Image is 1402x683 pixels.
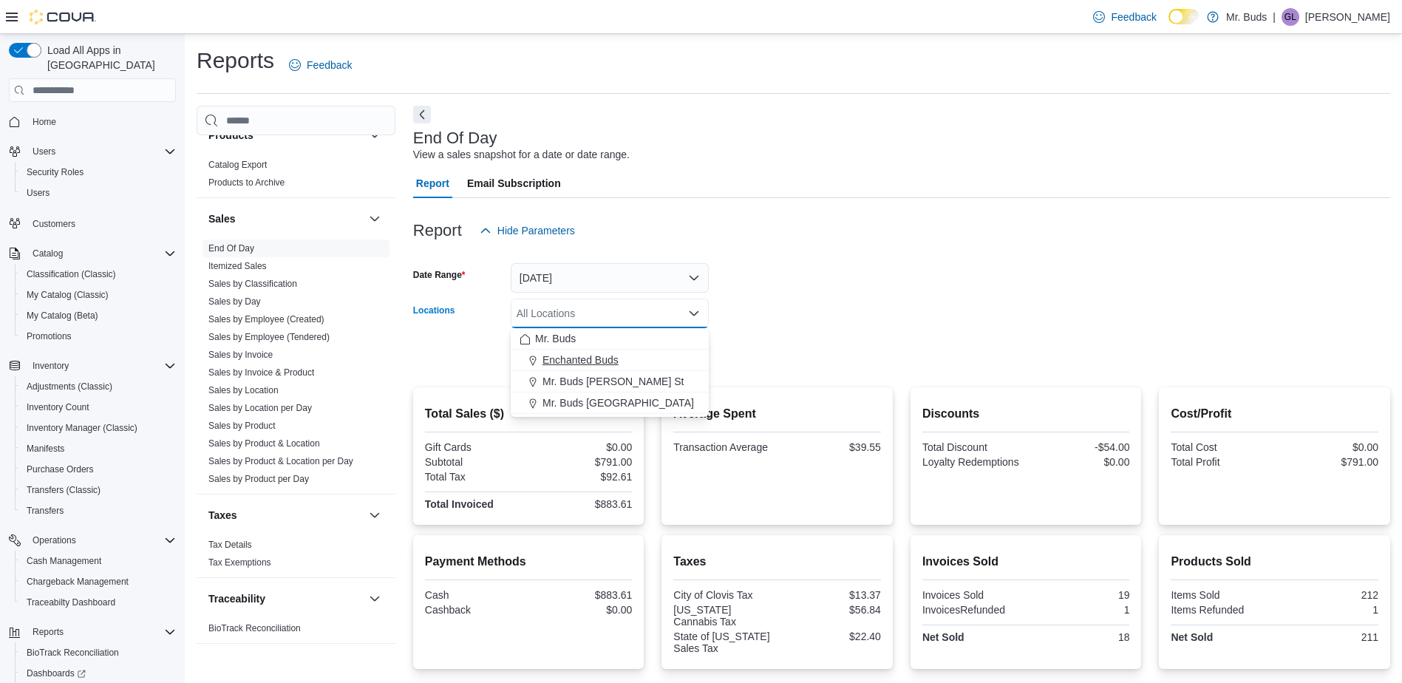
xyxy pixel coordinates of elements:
[3,356,182,376] button: Inventory
[27,531,82,549] button: Operations
[208,474,309,484] a: Sales by Product per Day
[208,278,297,290] span: Sales by Classification
[1282,8,1299,26] div: Gilbert Lopez
[21,481,176,499] span: Transfers (Classic)
[413,147,630,163] div: View a sales snapshot for a date or date range.
[208,385,279,395] a: Sales by Location
[21,265,122,283] a: Classification (Classic)
[27,531,176,549] span: Operations
[531,441,632,453] div: $0.00
[208,296,261,307] a: Sales by Day
[15,500,182,521] button: Transfers
[780,604,881,616] div: $56.84
[531,498,632,510] div: $883.61
[15,438,182,459] button: Manifests
[21,594,176,611] span: Traceabilty Dashboard
[208,403,312,413] a: Sales by Location per Day
[1273,8,1276,26] p: |
[33,116,56,128] span: Home
[15,326,182,347] button: Promotions
[416,169,449,198] span: Report
[922,631,964,643] strong: Net Sold
[425,589,525,601] div: Cash
[780,631,881,642] div: $22.40
[15,285,182,305] button: My Catalog (Classic)
[27,597,115,608] span: Traceabilty Dashboard
[15,162,182,183] button: Security Roles
[21,327,78,345] a: Promotions
[1029,456,1129,468] div: $0.00
[208,473,309,485] span: Sales by Product per Day
[41,43,176,72] span: Load All Apps in [GEOGRAPHIC_DATA]
[21,461,100,478] a: Purchase Orders
[21,502,176,520] span: Transfers
[21,594,121,611] a: Traceabilty Dashboard
[208,211,363,226] button: Sales
[27,289,109,301] span: My Catalog (Classic)
[21,502,69,520] a: Transfers
[3,243,182,264] button: Catalog
[425,553,633,571] h2: Payment Methods
[1278,456,1378,468] div: $791.00
[21,307,176,324] span: My Catalog (Beta)
[688,307,700,319] button: Close list of options
[15,305,182,326] button: My Catalog (Beta)
[21,419,176,437] span: Inventory Manager (Classic)
[1111,10,1156,24] span: Feedback
[208,243,254,254] a: End Of Day
[21,307,104,324] a: My Catalog (Beta)
[366,126,384,144] button: Products
[542,395,694,410] span: Mr. Buds [GEOGRAPHIC_DATA]
[21,644,176,662] span: BioTrack Reconciliation
[208,261,267,271] a: Itemized Sales
[366,590,384,608] button: Traceability
[208,350,273,360] a: Sales by Invoice
[307,58,352,72] span: Feedback
[3,212,182,234] button: Customers
[208,349,273,361] span: Sales by Invoice
[21,184,55,202] a: Users
[413,305,455,316] label: Locations
[425,498,494,510] strong: Total Invoiced
[15,418,182,438] button: Inventory Manager (Classic)
[531,589,632,601] div: $883.61
[1087,2,1162,32] a: Feedback
[21,184,176,202] span: Users
[27,443,64,455] span: Manifests
[673,604,774,628] div: [US_STATE] Cannabis Tax
[425,471,525,483] div: Total Tax
[1168,9,1199,24] input: Dark Mode
[1171,589,1271,601] div: Items Sold
[21,378,118,395] a: Adjustments (Classic)
[425,456,525,468] div: Subtotal
[27,555,101,567] span: Cash Management
[27,381,112,393] span: Adjustments (Classic)
[413,222,462,239] h3: Report
[511,350,709,371] button: Enchanted Buds
[21,163,176,181] span: Security Roles
[780,589,881,601] div: $13.37
[208,508,363,523] button: Taxes
[922,589,1023,601] div: Invoices Sold
[425,441,525,453] div: Gift Cards
[1305,8,1390,26] p: [PERSON_NAME]
[21,573,176,591] span: Chargeback Management
[21,398,176,416] span: Inventory Count
[208,455,353,467] span: Sales by Product & Location per Day
[15,592,182,613] button: Traceabilty Dashboard
[208,508,237,523] h3: Taxes
[673,553,881,571] h2: Taxes
[208,421,276,431] a: Sales by Product
[27,623,176,641] span: Reports
[1029,441,1129,453] div: -$54.00
[208,591,265,606] h3: Traceability
[3,622,182,642] button: Reports
[27,484,101,496] span: Transfers (Classic)
[497,223,575,238] span: Hide Parameters
[21,419,143,437] a: Inventory Manager (Classic)
[33,626,64,638] span: Reports
[922,441,1023,453] div: Total Discount
[542,353,619,367] span: Enchanted Buds
[511,328,709,414] div: Choose from the following options
[21,481,106,499] a: Transfers (Classic)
